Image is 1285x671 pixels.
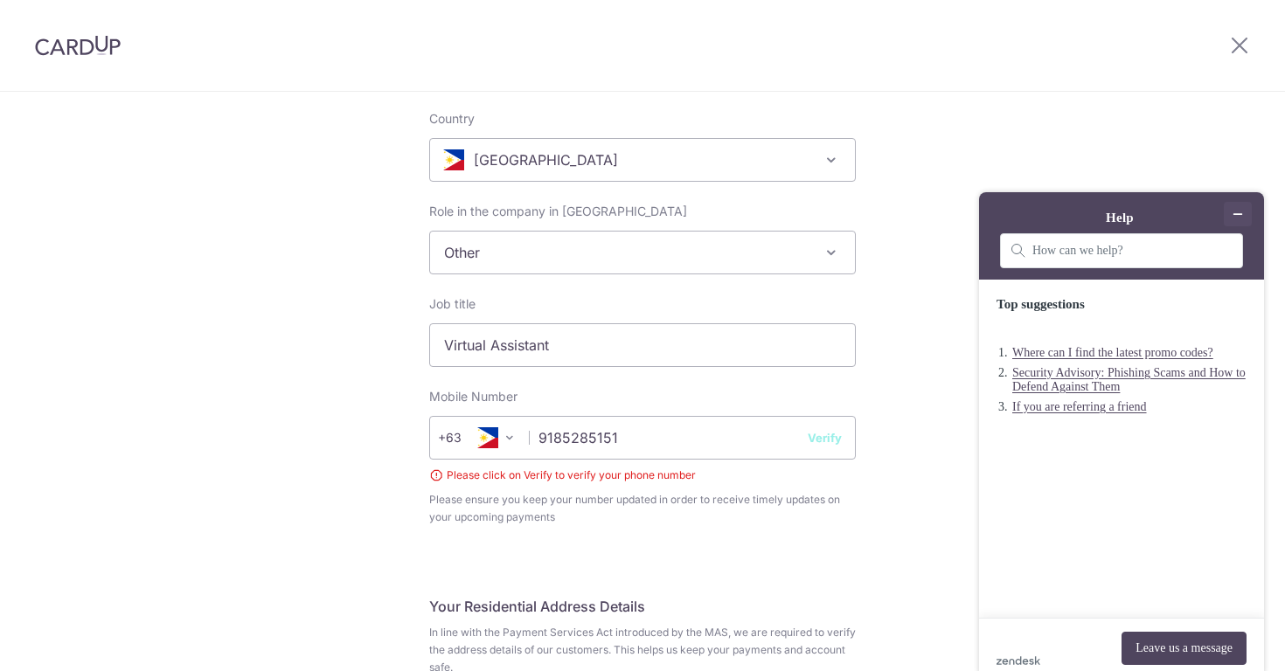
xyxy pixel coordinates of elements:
span: Please ensure you keep your number updated in order to receive timely updates on your upcoming pa... [429,491,856,526]
span: +63 [443,427,485,448]
h5: Your Residential Address Details [429,596,856,617]
span: translation missing: en.user_details.form.label.country [429,111,475,126]
span: Philippines [429,138,856,182]
span: Other [429,231,856,274]
label: Role in the company in [GEOGRAPHIC_DATA] [429,203,687,220]
span: Help [40,12,76,28]
span: Other [430,232,855,273]
div: Please click on Verify to verify your phone number [429,467,856,484]
iframe: Find more information here [958,171,1285,671]
span: Philippines [430,139,855,181]
label: Mobile Number [429,388,517,405]
img: CardUp [35,35,121,56]
span: +63 [438,427,485,448]
button: Verify [808,429,842,446]
label: Job title [429,295,476,313]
